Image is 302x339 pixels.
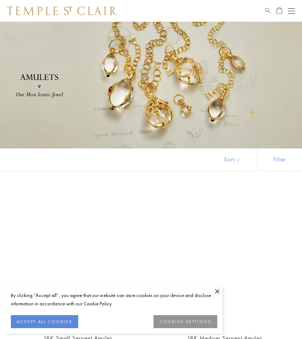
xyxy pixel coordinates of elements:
a: Open Shopping Bag [277,7,282,15]
button: Show sort by [208,149,257,171]
div: By clicking “Accept all”, you agree that our website can store cookies on your device and disclos... [11,291,217,308]
a: Search [265,7,270,15]
a: P51836-E11SERPPVP51836-E11SERPPV [9,189,147,327]
button: Show filters [257,149,302,171]
button: COOKIES SETTINGS [154,315,217,328]
img: Temple St. Clair [7,7,117,15]
iframe: Gorgias live chat messenger [266,305,295,332]
a: P51836-E11SERPPVP51836-E11SERPPV [155,189,293,327]
button: ACCEPT ALL COOKIES [11,315,78,328]
button: Open navigation [288,7,295,15]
